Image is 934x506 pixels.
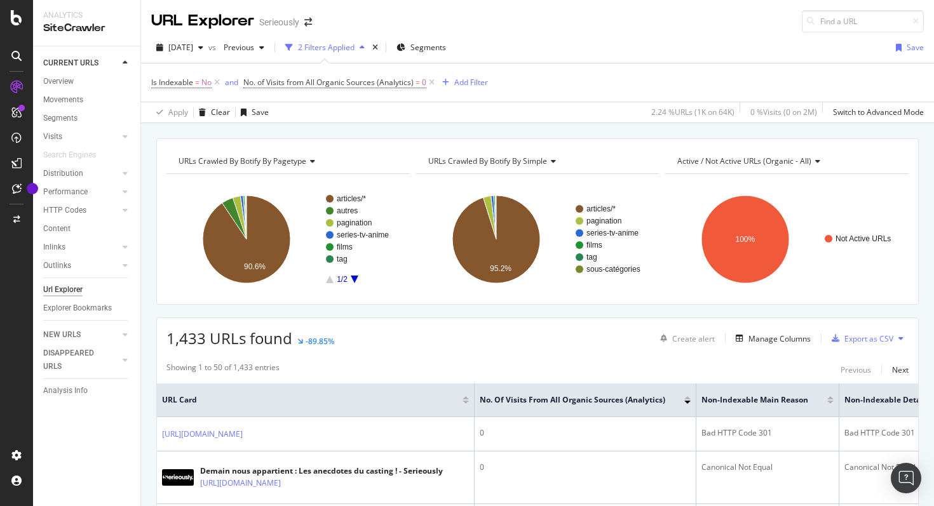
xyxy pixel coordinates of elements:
div: Add Filter [454,77,488,88]
div: CURRENT URLS [43,57,98,70]
a: Segments [43,112,132,125]
button: 2 Filters Applied [280,37,370,58]
a: [URL][DOMAIN_NAME] [200,477,281,489]
a: Analysis Info [43,384,132,397]
text: 95.2% [490,264,511,273]
div: NEW URLS [43,328,81,342]
div: Switch to Advanced Mode [833,107,924,117]
div: URL Explorer [151,10,254,32]
span: URLs Crawled By Botify By pagetype [179,156,306,166]
div: Apply [168,107,188,117]
text: films [337,243,353,251]
span: Segments [410,42,446,53]
div: Content [43,222,71,236]
span: = [416,77,420,88]
div: times [370,41,381,54]
span: URL Card [162,394,459,406]
text: 100% [736,235,755,244]
div: Segments [43,112,78,125]
button: Segments [391,37,451,58]
div: Export as CSV [844,333,893,344]
a: Explorer Bookmarks [43,302,132,315]
a: DISAPPEARED URLS [43,347,119,373]
button: Clear [194,102,230,123]
div: Open Intercom Messenger [891,463,921,493]
button: Add Filter [437,75,488,90]
a: Movements [43,93,132,107]
text: autres [337,206,358,215]
span: = [195,77,200,88]
text: pagination [337,218,372,227]
button: Next [892,362,909,377]
div: 2.24 % URLs ( 1K on 64K ) [651,107,734,117]
span: No. of Visits from All Organic Sources (Analytics) [480,394,665,406]
svg: A chart. [665,184,909,295]
h4: Active / Not Active URLs [675,151,897,171]
div: Save [252,107,269,117]
div: Tooltip anchor [27,183,38,194]
span: URLs Crawled By Botify By simple [428,156,547,166]
button: Save [891,37,924,58]
div: and [225,77,238,88]
div: SiteCrawler [43,21,130,36]
span: 0 [422,74,426,91]
div: DISAPPEARED URLS [43,347,107,373]
a: Search Engines [43,149,109,162]
svg: A chart. [166,184,410,295]
div: Canonical Not Equal [701,462,834,473]
text: films [586,241,602,250]
div: A chart. [416,184,660,295]
span: No [201,74,212,91]
button: Export as CSV [827,328,893,349]
div: Demain nous appartient : Les anecdotes du casting ! - Serieously [200,465,443,477]
div: Analysis Info [43,384,88,397]
button: Save [236,102,269,123]
div: Overview [43,75,74,88]
span: Non-Indexable Main Reason [701,394,808,406]
div: Previous [841,364,871,375]
a: Content [43,222,132,236]
div: Explorer Bookmarks [43,302,112,315]
div: 2 Filters Applied [298,42,355,53]
a: Distribution [43,167,119,180]
div: Clear [211,107,230,117]
a: Performance [43,185,119,199]
button: Previous [841,362,871,377]
div: Next [892,364,909,375]
text: sous-catégories [586,265,640,274]
div: Url Explorer [43,283,83,296]
div: 0 [480,427,691,439]
text: 1/2 [337,275,348,284]
a: Inlinks [43,241,119,254]
text: series-tv-anime [586,229,639,237]
div: 0 [480,462,691,473]
div: Analytics [43,10,130,21]
div: Save [907,42,924,53]
text: articles/* [586,204,616,213]
div: Manage Columns [748,333,811,344]
a: Outlinks [43,259,119,272]
div: Movements [43,93,83,107]
div: Search Engines [43,149,96,162]
span: Is Indexable [151,77,193,88]
text: tag [586,253,597,262]
div: arrow-right-arrow-left [304,18,312,27]
text: pagination [586,216,621,225]
button: and [225,76,238,88]
a: CURRENT URLS [43,57,119,70]
button: Manage Columns [731,331,811,346]
a: Overview [43,75,132,88]
button: Create alert [655,328,715,349]
div: Distribution [43,167,83,180]
button: [DATE] [151,37,208,58]
div: Inlinks [43,241,65,254]
h4: URLs Crawled By Botify By simple [426,151,648,171]
a: Url Explorer [43,283,132,296]
div: Performance [43,185,88,199]
text: tag [337,255,348,263]
div: Showing 1 to 50 of 1,433 entries [166,362,280,377]
div: Bad HTTP Code 301 [701,427,834,439]
div: Serieously [259,16,299,29]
